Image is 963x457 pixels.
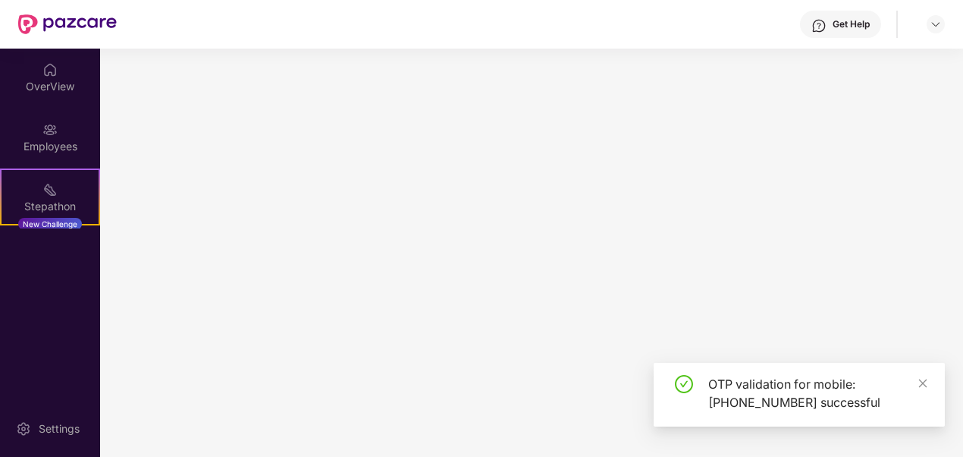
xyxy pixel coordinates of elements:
[675,375,693,393] span: check-circle
[930,18,942,30] img: svg+xml;base64,PHN2ZyBpZD0iRHJvcGRvd24tMzJ4MzIiIHhtbG5zPSJodHRwOi8vd3d3LnczLm9yZy8yMDAwL3N2ZyIgd2...
[708,375,927,411] div: OTP validation for mobile: [PHONE_NUMBER] successful
[811,18,827,33] img: svg+xml;base64,PHN2ZyBpZD0iSGVscC0zMngzMiIgeG1sbnM9Imh0dHA6Ly93d3cudzMub3JnLzIwMDAvc3ZnIiB3aWR0aD...
[18,14,117,34] img: New Pazcare Logo
[42,62,58,77] img: svg+xml;base64,PHN2ZyBpZD0iSG9tZSIgeG1sbnM9Imh0dHA6Ly93d3cudzMub3JnLzIwMDAvc3ZnIiB3aWR0aD0iMjAiIG...
[16,421,31,437] img: svg+xml;base64,PHN2ZyBpZD0iU2V0dGluZy0yMHgyMCIgeG1sbnM9Imh0dHA6Ly93d3cudzMub3JnLzIwMDAvc3ZnIiB3aW...
[833,18,870,30] div: Get Help
[42,122,58,137] img: svg+xml;base64,PHN2ZyBpZD0iRW1wbG95ZWVzIiB4bWxucz0iaHR0cDovL3d3dy53My5vcmcvMjAwMC9zdmciIHdpZHRoPS...
[42,182,58,197] img: svg+xml;base64,PHN2ZyB4bWxucz0iaHR0cDovL3d3dy53My5vcmcvMjAwMC9zdmciIHdpZHRoPSIyMSIgaGVpZ2h0PSIyMC...
[2,199,99,214] div: Stepathon
[918,378,928,389] span: close
[18,218,82,230] div: New Challenge
[34,421,84,437] div: Settings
